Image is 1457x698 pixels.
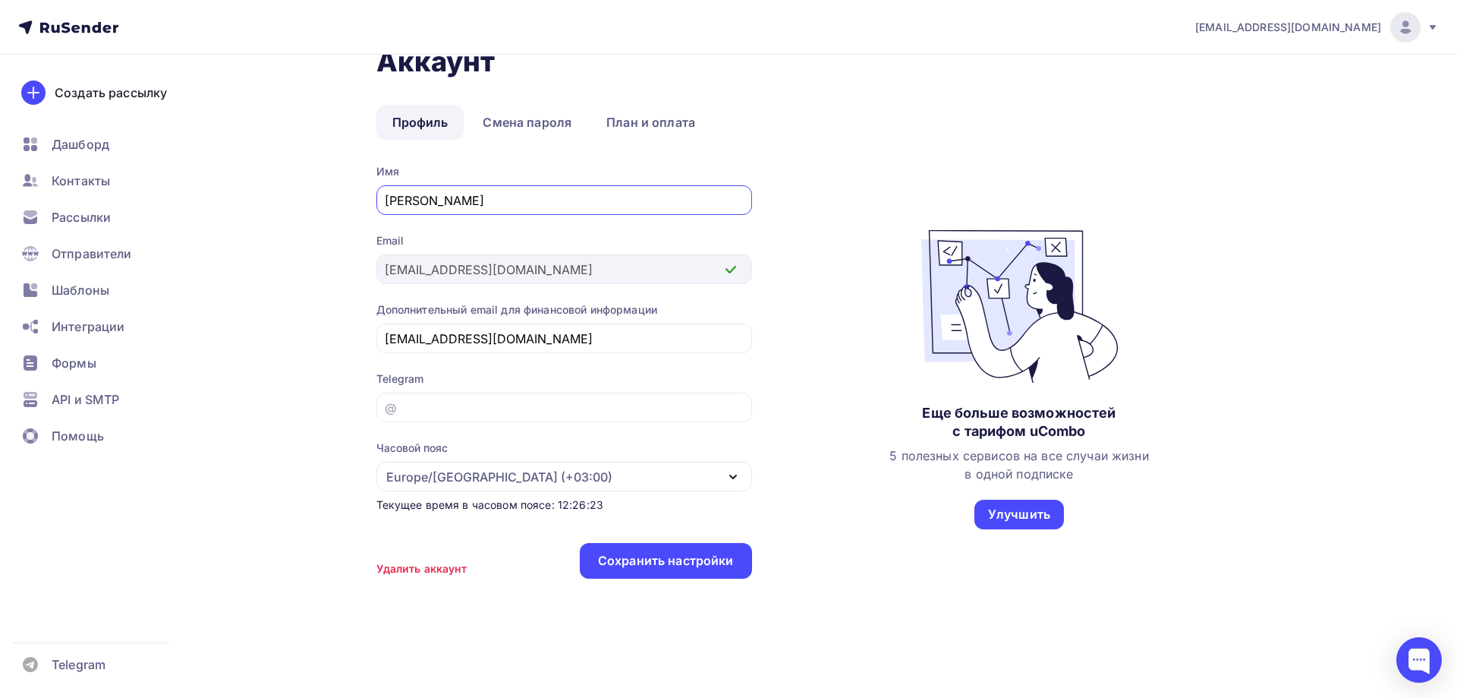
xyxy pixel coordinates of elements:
[52,427,104,445] span: Помощь
[386,468,612,486] div: Europe/[GEOGRAPHIC_DATA] (+03:00)
[52,172,110,190] span: Контакты
[12,238,193,269] a: Отправители
[590,105,711,140] a: План и оплата
[52,208,111,226] span: Рассылки
[52,317,124,336] span: Интеграции
[922,404,1116,441] div: Еще больше возможностей с тарифом uCombo
[1195,20,1381,35] span: [EMAIL_ADDRESS][DOMAIN_NAME]
[376,497,752,513] div: Текущее время в часовом поясе: 12:26:23
[385,330,743,348] input: Укажите дополнительный email
[598,552,734,570] div: Сохранить настройки
[12,348,193,378] a: Формы
[376,45,1287,78] h1: Аккаунт
[55,84,167,102] div: Создать рассылку
[12,166,193,196] a: Контакты
[12,129,193,159] a: Дашборд
[385,191,743,210] input: Введите имя
[385,399,397,417] div: @
[52,135,109,153] span: Дашборд
[376,561,467,576] div: Удалить аккаунт
[889,447,1148,483] div: 5 полезных сервисов на все случаи жизни в одной подписке
[988,506,1050,523] div: Улучшить
[12,202,193,232] a: Рассылки
[52,245,132,263] span: Отправители
[467,105,587,140] a: Смена пароля
[52,390,119,409] span: API и SMTP
[52,354,96,372] span: Формы
[376,164,752,179] div: Имя
[52,281,109,299] span: Шаблоны
[52,655,105,674] span: Telegram
[1195,12,1439,43] a: [EMAIL_ADDRESS][DOMAIN_NAME]
[376,441,752,491] button: Часовой пояс Europe/[GEOGRAPHIC_DATA] (+03:00)
[376,371,752,387] div: Telegram
[376,233,752,248] div: Email
[376,302,752,317] div: Дополнительный email для финансовой информации
[12,275,193,305] a: Шаблоны
[376,441,448,456] div: Часовой пояс
[376,105,464,140] a: Профиль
